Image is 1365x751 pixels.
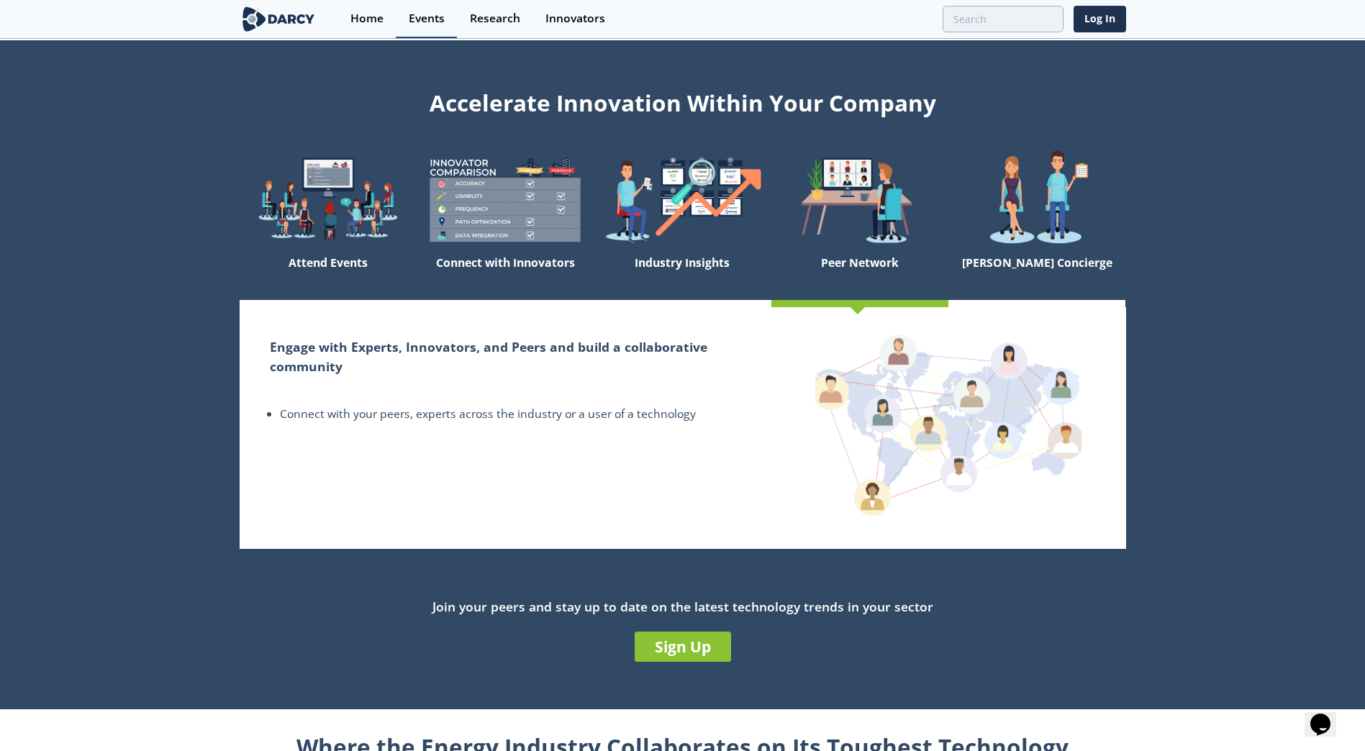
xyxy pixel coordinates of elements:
[240,6,318,32] img: logo-wide.svg
[417,150,594,250] img: welcome-compare-1b687586299da8f117b7ac84fd957760.png
[771,250,948,300] div: Peer Network
[280,406,741,423] li: Connect with your peers, experts across the industry or a user of a technology
[409,13,445,24] div: Events
[635,632,731,662] a: Sign Up
[240,81,1126,119] div: Accelerate Innovation Within Your Company
[417,250,594,300] div: Connect with Innovators
[270,337,741,375] h2: Engage with Experts, Innovators, and Peers and build a collaborative community
[350,13,384,24] div: Home
[948,250,1125,300] div: [PERSON_NAME] Concierge
[545,13,605,24] div: Innovators
[594,150,771,250] img: welcome-find-a12191a34a96034fcac36f4ff4d37733.png
[470,13,520,24] div: Research
[1074,6,1126,32] a: Log In
[815,332,1081,516] img: peer-network-4b24cf0a691af4c61cae572e598c8d44.png
[1305,693,1351,737] iframe: chat widget
[240,250,417,300] div: Attend Events
[240,150,417,250] img: welcome-explore-560578ff38cea7c86bcfe544b5e45342.png
[594,250,771,300] div: Industry Insights
[771,150,948,250] img: welcome-attend-b816887fc24c32c29d1763c6e0ddb6e6.png
[943,6,1064,32] input: Advanced Search
[948,150,1125,250] img: welcome-concierge-wide-20dccca83e9cbdbb601deee24fb8df72.png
